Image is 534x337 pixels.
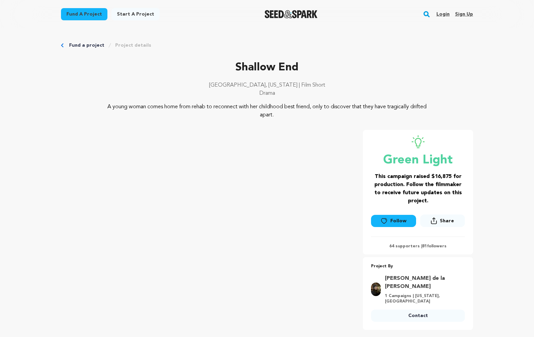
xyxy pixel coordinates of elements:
[61,60,473,76] p: Shallow End
[371,263,465,270] p: Project By
[371,173,465,205] h3: This campaign raised $16,875 for production. Follow the filmmaker to receive future updates on th...
[371,154,465,167] p: Green Light
[61,42,473,49] div: Breadcrumb
[69,42,104,49] a: Fund a project
[61,81,473,89] p: [GEOGRAPHIC_DATA], [US_STATE] | Film Short
[385,274,461,291] a: Goto Maria de la Cruz Rudloff profile
[371,283,381,296] img: cae48a89f028c6b7.jpg
[265,10,318,18] a: Seed&Spark Homepage
[371,310,465,322] a: Contact
[265,10,318,18] img: Seed&Spark Logo Dark Mode
[102,103,432,119] p: A young woman comes home from rehab to reconnect with her childhood best friend, only to discover...
[436,9,450,20] a: Login
[111,8,160,20] a: Start a project
[385,293,461,304] p: 1 Campaigns | [US_STATE], [GEOGRAPHIC_DATA]
[371,244,465,249] p: 64 supporters | followers
[61,89,473,97] p: Drama
[420,215,465,227] button: Share
[371,215,416,227] a: Follow
[115,42,151,49] a: Project details
[61,8,107,20] a: Fund a project
[440,218,454,224] span: Share
[420,215,465,230] span: Share
[422,244,427,248] span: 81
[455,9,473,20] a: Sign up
